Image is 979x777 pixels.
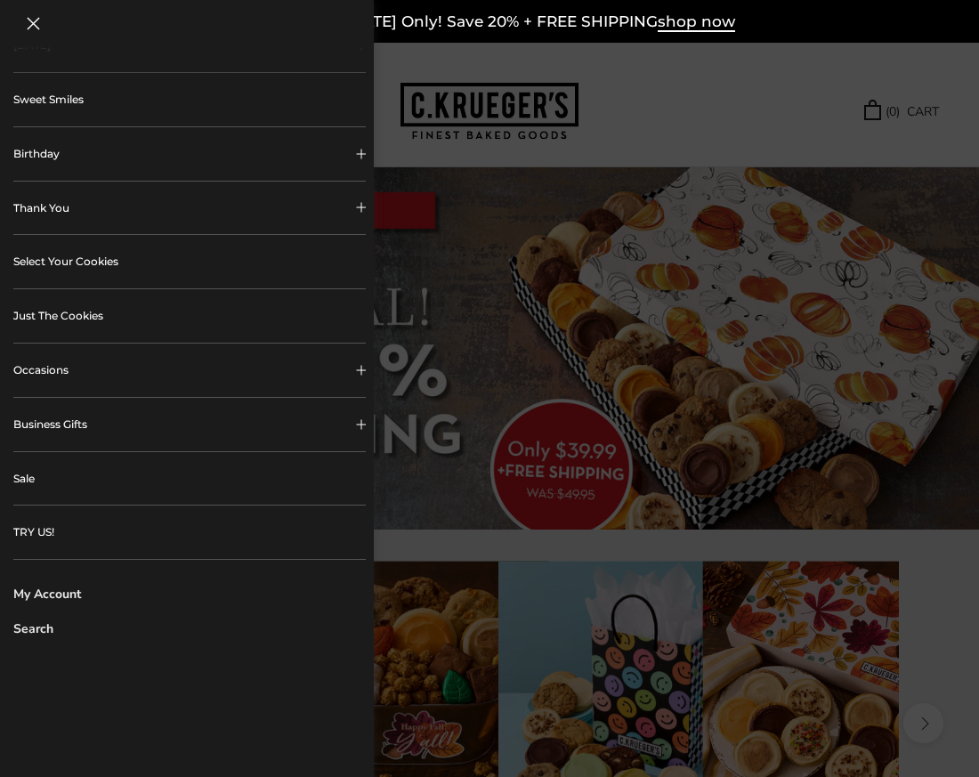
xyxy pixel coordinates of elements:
a: Select Your Cookies [13,235,366,288]
a: TRY US! [13,506,366,559]
a: Double Deal [DATE] Only! Save 20% + FREE SHIPPINGshop now [245,12,735,32]
a: Sale [13,452,366,506]
button: Close navigation [27,17,40,30]
a: Search [13,619,366,638]
button: Collapsible block button [13,127,366,181]
button: Collapsible block button [13,344,366,397]
a: Just The Cookies [13,289,366,343]
a: Sweet Smiles [13,73,366,126]
button: Collapsible block button [13,182,366,235]
a: My Account [13,585,366,603]
span: shop now [658,12,735,32]
button: Collapsible block button [13,398,366,451]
